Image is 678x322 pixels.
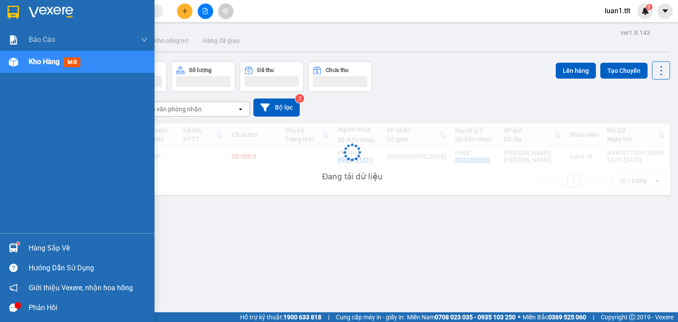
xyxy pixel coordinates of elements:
[435,314,516,321] strong: 0708 023 035 - 0935 103 250
[308,61,372,92] button: Chưa thu
[322,170,383,183] div: Đang tải dữ liệu
[9,243,18,253] img: warehouse-icon
[182,8,188,14] span: plus
[147,30,196,51] button: Kho công nợ
[646,4,652,10] sup: 8
[600,63,648,79] button: Tạo Chuyến
[257,67,274,73] div: Đã thu
[9,264,18,272] span: question-circle
[196,30,247,51] button: Hàng đã giao
[29,57,60,66] span: Kho hàng
[141,105,202,114] div: Chọn văn phòng nhận
[29,242,148,255] div: Hàng sắp về
[629,314,635,320] span: copyright
[189,67,211,73] div: Số lượng
[253,98,300,117] button: Bộ lọc
[237,106,244,113] svg: open
[556,63,596,79] button: Lên hàng
[29,282,133,293] span: Giới thiệu Vexere, nhận hoa hồng
[171,61,235,92] button: Số lượng
[177,4,192,19] button: plus
[9,303,18,312] span: message
[407,312,516,322] span: Miền Nam
[621,28,650,38] div: ver 1.8.143
[648,4,651,10] span: 8
[661,7,669,15] span: caret-down
[29,261,148,275] div: Hướng dẫn sử dụng
[295,94,304,103] sup: 2
[240,61,304,92] button: Đã thu
[222,8,229,14] span: aim
[8,6,19,19] img: logo-vxr
[336,312,405,322] span: Cung cấp máy in - giấy in:
[523,312,586,322] span: Miền Bắc
[548,314,586,321] strong: 0369 525 060
[141,36,148,43] span: down
[218,4,234,19] button: aim
[641,7,649,15] img: icon-new-feature
[198,4,213,19] button: file-add
[518,315,520,319] span: ⚪️
[9,57,18,67] img: warehouse-icon
[657,4,673,19] button: caret-down
[29,301,148,314] div: Phản hồi
[64,57,80,67] span: mới
[283,314,321,321] strong: 1900 633 818
[593,312,594,322] span: |
[17,242,19,245] sup: 1
[240,312,321,322] span: Hỗ trợ kỹ thuật:
[326,67,348,73] div: Chưa thu
[9,284,18,292] span: notification
[9,35,18,45] img: solution-icon
[598,5,637,16] span: luan1.tlt
[202,8,208,14] span: file-add
[328,312,329,322] span: |
[29,34,55,45] span: Báo cáo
